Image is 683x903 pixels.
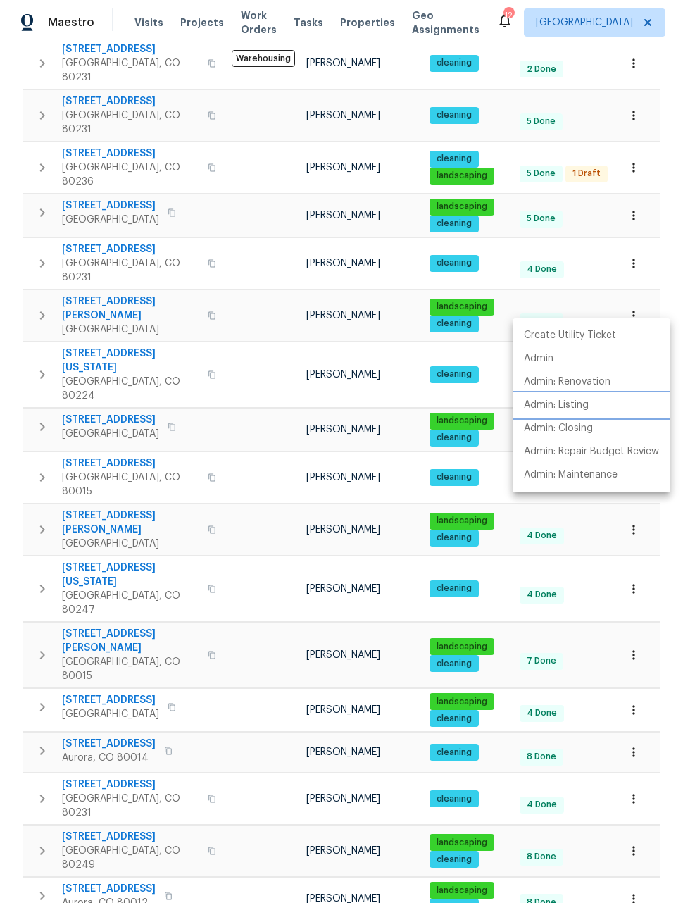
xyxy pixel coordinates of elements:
[524,328,616,343] p: Create Utility Ticket
[524,421,593,436] p: Admin: Closing
[524,351,553,366] p: Admin
[524,398,589,413] p: Admin: Listing
[524,468,618,482] p: Admin: Maintenance
[524,444,659,459] p: Admin: Repair Budget Review
[524,375,610,390] p: Admin: Renovation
